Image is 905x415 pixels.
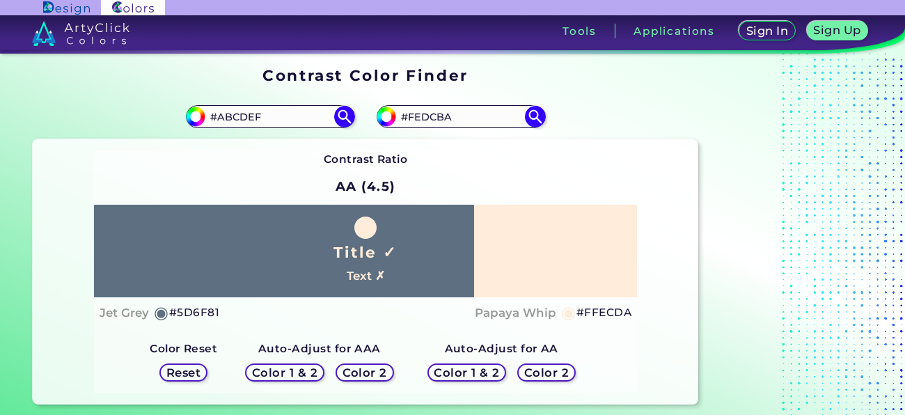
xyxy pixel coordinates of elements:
[814,24,860,36] h5: Sign Up
[525,367,569,378] h5: Color 2
[167,367,200,378] h5: Reset
[154,304,169,321] h5: ◉
[746,25,787,36] h5: Sign In
[262,65,468,86] h1: Contrast Color Finder
[253,367,317,378] h5: Color 1 & 2
[561,304,576,321] h5: ◉
[258,342,381,355] strong: Auto-Adjust for AAA
[576,304,631,322] h5: #FFECDA
[324,152,408,166] strong: Contrast Ratio
[704,62,878,410] iframe: Advertisement
[347,266,385,286] h4: Text ✗
[475,303,556,323] h4: Papaya Whip
[445,342,558,355] strong: Auto-Adjust for AA
[205,107,335,126] input: type color 1..
[32,21,130,46] img: logo_artyclick_colors_white.svg
[169,304,219,322] h5: #5D6F81
[525,106,546,127] img: icon search
[396,107,526,126] input: type color 2..
[150,342,217,355] strong: Color Reset
[329,171,402,202] h2: AA (4.5)
[100,303,149,323] h4: Jet Grey
[334,106,355,127] img: icon search
[739,22,795,40] a: Sign In
[633,26,715,36] h3: Applications
[43,1,90,15] img: ArtyClick Design logo
[562,26,597,36] h3: Tools
[434,367,498,378] h5: Color 1 & 2
[343,367,386,378] h5: Color 2
[808,22,867,40] a: Sign Up
[333,242,398,263] h1: Title ✓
